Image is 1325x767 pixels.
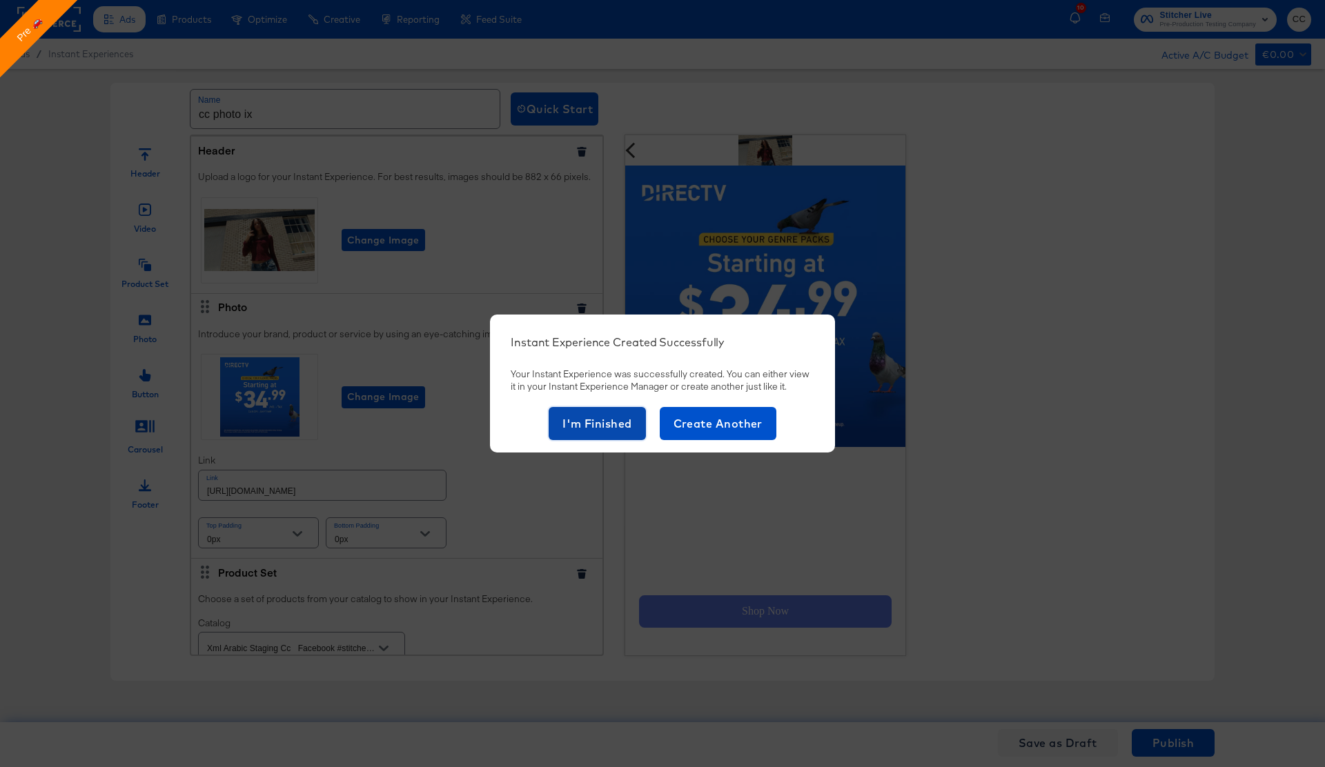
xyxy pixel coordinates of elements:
div: Instant Experience Created Successfully [511,335,724,349]
span: I'm Finished [562,414,632,433]
div: Your Instant Experience was successfully created. You can either view it in your Instant Experien... [511,368,814,393]
button: Create Another [660,407,776,440]
button: I'm Finished [549,407,646,440]
span: Create Another [674,414,763,433]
